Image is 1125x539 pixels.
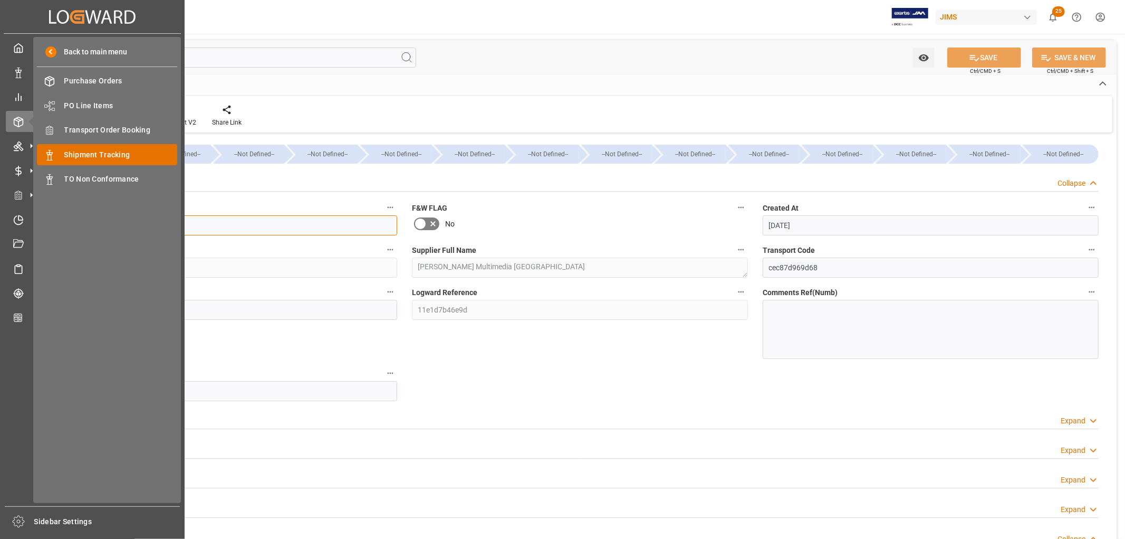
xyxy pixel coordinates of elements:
button: Pickup Number [383,366,397,380]
span: TO Non Conformance [64,174,178,185]
button: Help Center [1065,5,1089,29]
span: Back to main menu [56,46,128,58]
a: Data Management [6,62,179,82]
span: Comments Ref(Numb) [763,287,838,298]
div: --Not Defined-- [360,145,431,164]
div: Expand [1061,445,1085,456]
div: Expand [1061,415,1085,427]
div: --Not Defined-- [518,145,578,164]
span: Created At [763,203,799,214]
button: JAM Shipment Number [383,285,397,299]
div: --Not Defined-- [592,145,652,164]
div: Collapse [1057,178,1085,189]
input: DD-MM-YYYY [763,215,1099,235]
a: Purchase Orders [37,71,177,91]
a: CO2 Calculator [6,307,179,328]
img: Exertis%20JAM%20-%20Email%20Logo.jpg_1722504956.jpg [892,8,928,26]
button: Created At [1085,201,1099,214]
div: JIMS [936,10,1037,25]
div: --Not Defined-- [959,145,1020,164]
div: --Not Defined-- [581,145,652,164]
span: 25 [1052,6,1065,17]
a: Tracking Shipment [6,283,179,304]
button: open menu [913,48,935,68]
button: JAM Reference Number [383,201,397,214]
span: Sidebar Settings [34,516,180,527]
div: --Not Defined-- [507,145,578,164]
button: F&W FLAG [734,201,748,214]
a: Document Management [6,234,179,254]
div: --Not Defined-- [434,145,505,164]
a: My Cockpit [6,37,179,58]
span: Ctrl/CMD + S [970,67,1001,75]
div: Expand [1061,475,1085,486]
div: --Not Defined-- [812,145,872,164]
a: Shipment Tracking [37,144,177,165]
div: --Not Defined-- [665,145,725,164]
span: Transport Order Booking [64,125,178,136]
div: --Not Defined-- [445,145,505,164]
div: --Not Defined-- [655,145,725,164]
input: Search Fields [49,48,416,68]
button: show 25 new notifications [1041,5,1065,29]
div: --Not Defined-- [287,145,358,164]
div: Share Link [212,118,242,127]
div: --Not Defined-- [876,145,946,164]
span: Logward Reference [412,287,477,298]
button: Comments Ref(Numb) [1085,285,1099,299]
textarea: [PERSON_NAME] Multimedia [GEOGRAPHIC_DATA] [412,258,748,278]
button: Transport Code [1085,243,1099,257]
div: --Not Defined-- [886,145,946,164]
a: Transport Order Booking [37,120,177,140]
div: --Not Defined-- [213,145,284,164]
a: PO Line Items [37,95,177,116]
span: Transport Code [763,245,815,256]
div: --Not Defined-- [140,145,210,164]
div: --Not Defined-- [1023,145,1099,164]
div: --Not Defined-- [297,145,358,164]
span: Purchase Orders [64,75,178,87]
span: PO Line Items [64,100,178,111]
div: --Not Defined-- [728,145,799,164]
span: No [445,219,455,230]
div: Expand [1061,504,1085,515]
button: SAVE [947,48,1021,68]
button: SAVE & NEW [1032,48,1106,68]
a: Timeslot Management V2 [6,209,179,230]
div: --Not Defined-- [1033,145,1093,164]
div: --Not Defined-- [224,145,284,164]
a: TO Non Conformance [37,169,177,190]
span: Supplier Full Name [412,245,476,256]
span: Shipment Tracking [64,149,178,160]
a: Sailing Schedules [6,258,179,279]
div: --Not Defined-- [802,145,872,164]
button: Supplier Number [383,243,397,257]
span: Ctrl/CMD + Shift + S [1047,67,1093,75]
span: F&W FLAG [412,203,447,214]
div: --Not Defined-- [739,145,799,164]
div: --Not Defined-- [949,145,1020,164]
button: JIMS [936,7,1041,27]
button: Supplier Full Name [734,243,748,257]
a: My Reports [6,87,179,107]
button: Logward Reference [734,285,748,299]
div: --Not Defined-- [371,145,431,164]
